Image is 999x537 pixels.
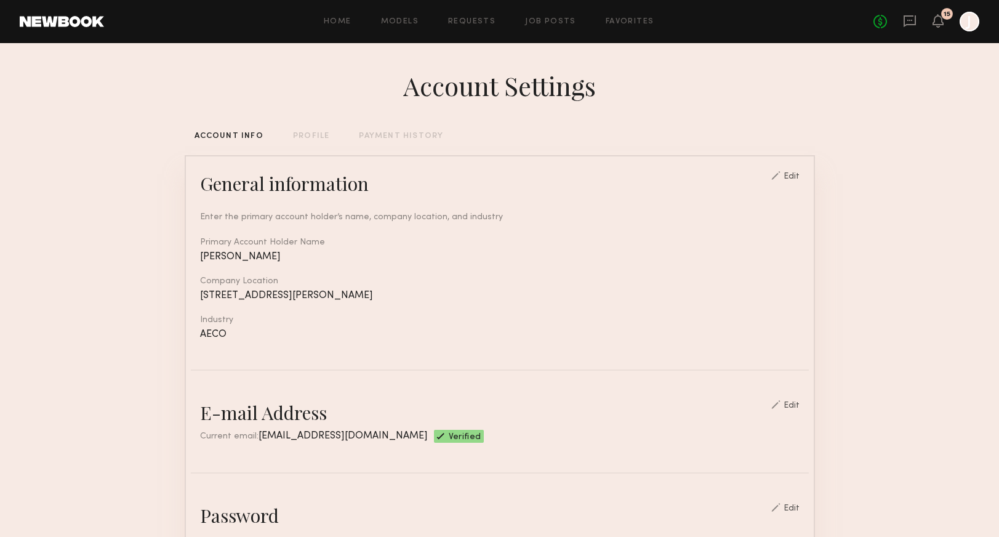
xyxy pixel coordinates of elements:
[784,504,800,513] div: Edit
[200,171,369,196] div: General information
[200,238,800,247] div: Primary Account Holder Name
[200,252,800,262] div: [PERSON_NAME]
[525,18,576,26] a: Job Posts
[293,132,329,140] div: PROFILE
[195,132,263,140] div: ACCOUNT INFO
[324,18,351,26] a: Home
[200,430,428,443] div: Current email:
[960,12,979,31] a: J
[448,18,495,26] a: Requests
[200,329,800,340] div: AECO
[784,172,800,181] div: Edit
[381,18,419,26] a: Models
[200,503,279,528] div: Password
[200,211,800,224] div: Enter the primary account holder’s name, company location, and industry
[259,431,428,441] span: [EMAIL_ADDRESS][DOMAIN_NAME]
[359,132,443,140] div: PAYMENT HISTORY
[606,18,654,26] a: Favorites
[200,316,800,325] div: Industry
[403,68,596,103] div: Account Settings
[449,433,481,443] span: Verified
[200,291,800,301] div: [STREET_ADDRESS][PERSON_NAME]
[944,11,950,18] div: 15
[784,402,800,410] div: Edit
[200,400,327,425] div: E-mail Address
[200,277,800,286] div: Company Location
